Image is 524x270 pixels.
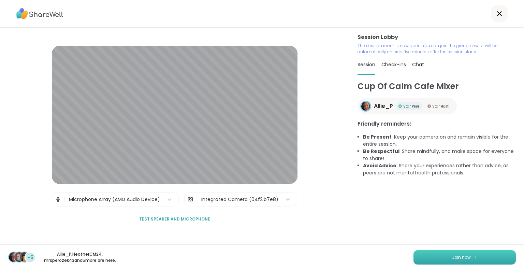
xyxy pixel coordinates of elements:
[358,120,516,128] h3: Friendly reminders:
[363,148,399,155] b: Be Respectful
[196,193,198,206] span: |
[201,196,278,203] div: Integrated Camera (04f2:b7e8)
[187,193,193,206] img: Camera
[363,133,516,148] li: : Keep your camera on and remain visible for the entire session.
[403,104,419,109] span: Star Peer
[432,104,449,109] span: Star Host
[9,252,18,262] img: Allie_P
[413,250,516,265] button: Join now
[452,254,471,260] span: Join now
[398,104,402,108] img: Star Peer
[358,33,516,41] h3: Session Lobby
[16,6,63,22] img: ShareWell Logo
[363,162,516,176] li: : Share your experiences rather than advice, as peers are not mental health professionals.
[361,102,370,111] img: Allie_P
[55,193,61,206] img: Microphone
[374,102,393,110] span: Allie_P
[69,196,160,203] div: Microphone Array (AMD Audio Device)
[363,148,516,162] li: : Share mindfully, and make space for everyone to share!
[363,162,396,169] b: Avoid Advice
[363,133,392,140] b: Be Present
[14,252,24,262] img: HeatherCM24
[474,255,478,259] img: ShareWell Logomark
[27,254,33,261] span: +5
[139,216,210,222] span: Test speaker and microphone
[136,212,213,226] button: Test speaker and microphone
[358,98,457,114] a: Allie_PAllie_PStar PeerStar PeerStar HostStar Host
[358,61,375,68] span: Session
[20,252,29,262] img: mrsperozek43
[358,43,516,55] p: The session room is now open. You can join the group now or will be automatically entered five mi...
[427,104,431,108] img: Star Host
[358,80,516,93] h1: Cup Of Calm Cafe Mixer
[412,61,424,68] span: Chat
[381,61,406,68] span: Check-ins
[42,251,118,264] p: Allie_P , HeatherCM24 , mrsperozek43 and 5 more are here.
[64,193,65,206] span: |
